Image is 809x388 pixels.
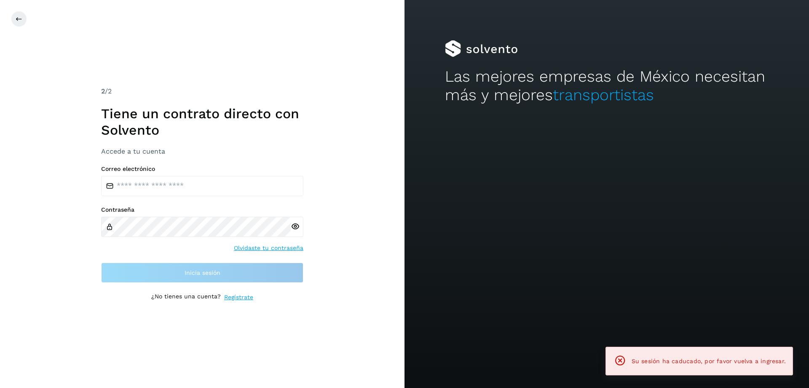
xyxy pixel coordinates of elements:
[151,293,221,302] p: ¿No tienes una cuenta?
[632,358,786,364] span: Su sesión ha caducado, por favor vuelva a ingresar.
[101,206,303,213] label: Contraseña
[553,86,654,104] span: transportistas
[101,165,303,173] label: Correo electrónico
[234,244,303,252] a: Olvidaste tu contraseña
[224,293,253,302] a: Regístrate
[101,263,303,283] button: Inicia sesión
[101,87,105,95] span: 2
[101,106,303,138] h1: Tiene un contrato directo con Solvento
[101,147,303,155] h3: Accede a tu cuenta
[445,67,769,105] h2: Las mejores empresas de México necesitan más y mejores
[185,270,220,276] span: Inicia sesión
[101,86,303,96] div: /2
